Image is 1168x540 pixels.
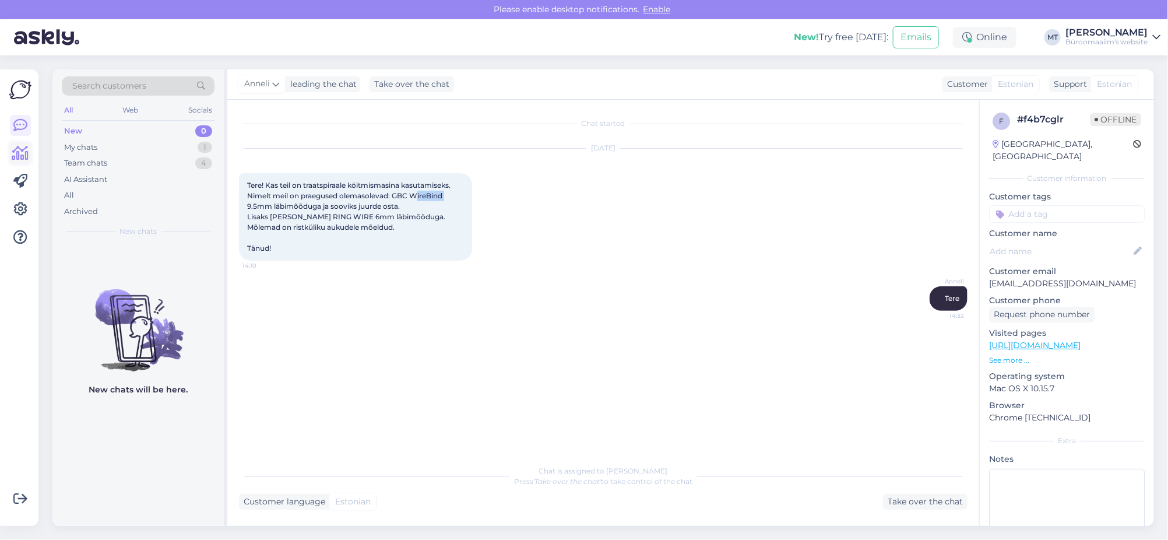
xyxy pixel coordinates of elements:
div: 0 [195,125,212,137]
p: Browser [989,399,1145,412]
div: My chats [64,142,97,153]
span: Estonian [335,496,371,508]
span: Estonian [998,78,1033,90]
div: Customer information [989,173,1145,184]
div: Archived [64,206,98,218]
p: See more ... [989,355,1145,366]
div: All [64,190,74,201]
div: Socials [186,103,214,118]
input: Add name [990,245,1131,258]
div: MT [1044,29,1061,45]
span: New chats [119,226,157,237]
div: Take over the chat [883,494,968,510]
input: Add a tag [989,205,1145,223]
i: 'Take over the chat' [533,477,601,486]
div: 1 [198,142,212,153]
p: Mac OS X 10.15.7 [989,383,1145,395]
div: Support [1049,78,1087,90]
span: Offline [1090,113,1141,126]
span: Search customers [72,80,146,92]
span: Estonian [1097,78,1132,90]
div: Büroomaailm's website [1065,37,1148,47]
span: f [999,117,1004,125]
p: New chats will be here. [89,384,188,396]
div: All [62,103,75,118]
p: Chrome [TECHNICAL_ID] [989,412,1145,424]
div: leading the chat [286,78,357,90]
div: Customer [942,78,988,90]
button: Emails [893,26,939,48]
p: Customer phone [989,294,1145,307]
div: Customer language [239,496,325,508]
span: 14:32 [920,311,964,320]
div: New [64,125,82,137]
p: Customer email [989,265,1145,278]
span: Anneli [920,277,964,286]
div: Online [953,27,1016,48]
span: Tere! Kas teil on traatspiraale köitmismasina kasutamiseks. Nimelt meil on praegused olemasolevad... [247,181,452,253]
div: 4 [195,157,212,169]
p: Operating system [989,370,1145,383]
div: [PERSON_NAME] [1065,28,1148,37]
div: Request phone number [989,307,1095,322]
p: Customer tags [989,191,1145,203]
div: Chat started [239,118,968,129]
div: # f4b7cglr [1017,113,1090,127]
div: Team chats [64,157,107,169]
div: Extra [989,436,1145,446]
div: [GEOGRAPHIC_DATA], [GEOGRAPHIC_DATA] [993,138,1133,163]
span: Enable [640,4,674,15]
div: Try free [DATE]: [794,30,888,44]
p: Customer name [989,227,1145,240]
div: [DATE] [239,143,968,153]
span: 14:10 [242,261,286,270]
div: Take over the chat [370,76,454,92]
img: No chats [52,268,224,373]
span: Chat is assigned to [PERSON_NAME] [539,467,668,475]
b: New! [794,31,819,43]
a: [URL][DOMAIN_NAME] [989,340,1081,350]
span: Anneli [244,78,270,90]
span: Press to take control of the chat [514,477,692,486]
p: Visited pages [989,327,1145,339]
a: [PERSON_NAME]Büroomaailm's website [1065,28,1161,47]
p: [EMAIL_ADDRESS][DOMAIN_NAME] [989,278,1145,290]
p: Notes [989,453,1145,465]
div: Web [121,103,141,118]
span: Tere [945,294,959,303]
div: AI Assistant [64,174,107,185]
img: Askly Logo [9,79,31,101]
